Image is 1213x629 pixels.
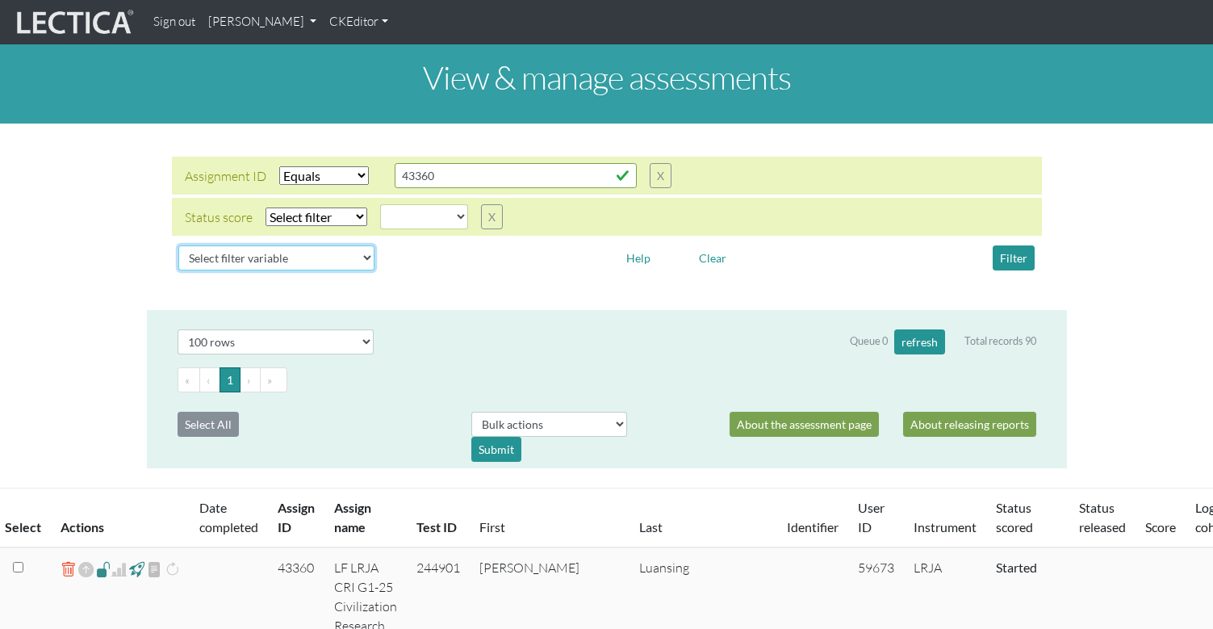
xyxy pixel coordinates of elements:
a: First [479,519,505,535]
a: Sign out [147,6,202,38]
a: Status released [1079,500,1126,535]
button: Select All [178,412,239,437]
button: Go to page 1 [220,367,241,392]
button: X [481,204,503,229]
span: Reopen [78,558,94,581]
a: [PERSON_NAME] [202,6,323,38]
span: view [147,560,162,579]
a: Identifier [787,519,839,535]
th: Test ID [407,489,470,548]
span: can't rescore [165,560,180,579]
span: view [96,560,111,578]
th: Assign ID [268,489,324,548]
a: delete [61,558,76,581]
th: Assign name [324,489,407,548]
button: Filter [993,245,1035,270]
span: view [129,560,144,578]
a: About releasing reports [903,412,1036,437]
ul: Pagination [178,367,1036,392]
a: Completed = assessment has been completed; CS scored = assessment has been CLAS scored; LS scored... [996,560,1037,575]
div: Assignment ID [185,166,266,186]
img: lecticalive [13,7,134,38]
div: Queue 0 Total records 90 [850,329,1036,354]
a: CKEditor [323,6,395,38]
a: Status scored [996,500,1033,535]
a: User ID [858,500,885,535]
a: Last [639,519,663,535]
a: Instrument [914,519,977,535]
a: Score [1145,519,1176,535]
th: Actions [51,489,190,548]
span: Analyst score [111,560,127,579]
div: Status score [185,208,253,227]
button: Clear [692,245,734,270]
button: X [650,163,671,188]
a: Date completed [199,500,258,535]
button: Help [619,245,658,270]
a: About the assessment page [730,412,879,437]
button: refresh [894,329,945,354]
div: Submit [471,437,521,462]
a: Help [619,249,658,264]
